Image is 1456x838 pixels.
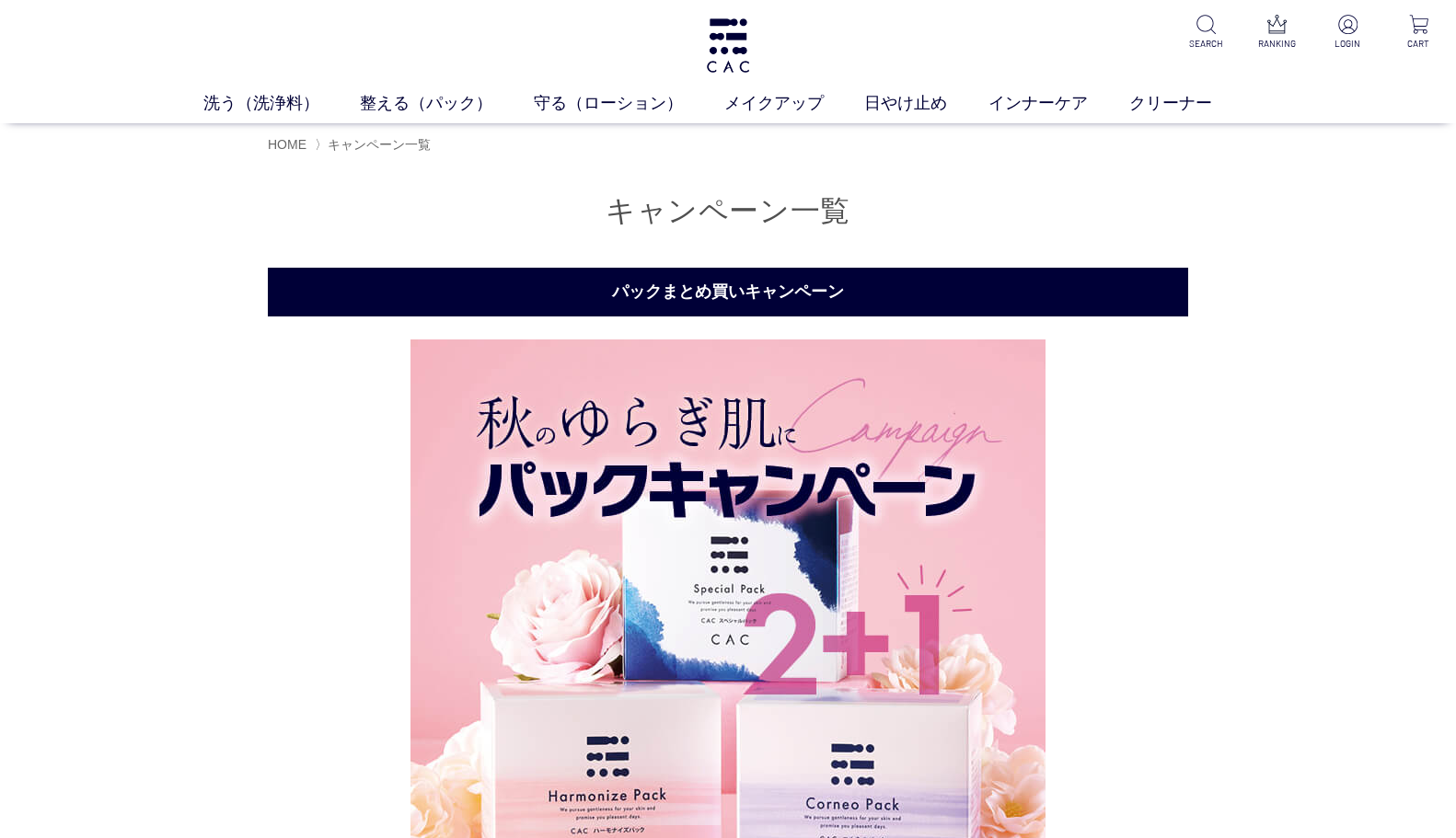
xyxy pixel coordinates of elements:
[360,91,534,116] a: 整える（パック）
[1254,15,1300,51] a: RANKING
[704,18,752,73] img: logo
[864,91,988,116] a: 日やけ止め
[315,136,435,154] li: 〉
[1325,15,1370,51] a: LOGIN
[1396,37,1441,51] p: CART
[724,91,865,116] a: メイクアップ
[268,191,1188,231] h1: キャンペーン一覧
[1129,91,1254,116] a: クリーナー
[1396,15,1441,51] a: CART
[328,137,431,152] span: キャンペーン一覧
[1325,37,1370,51] p: LOGIN
[534,91,724,116] a: 守る（ローション）
[203,91,361,116] a: 洗う（洗浄料）
[1184,37,1229,51] p: SEARCH
[988,91,1129,116] a: インナーケア
[1254,37,1300,51] p: RANKING
[268,137,306,152] a: HOME
[1184,15,1229,51] a: SEARCH
[268,268,1188,316] h2: パックまとめ買いキャンペーン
